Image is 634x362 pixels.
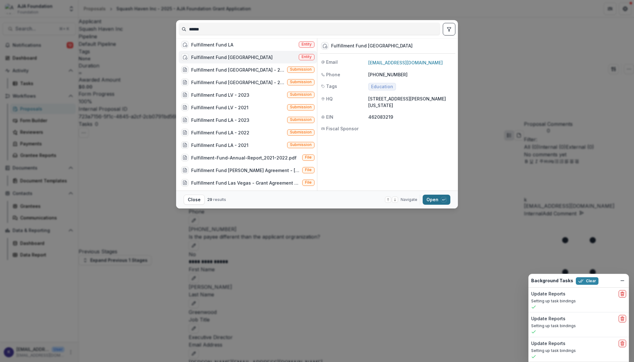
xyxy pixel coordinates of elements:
[290,143,312,147] span: Submission
[368,60,443,65] a: [EMAIL_ADDRESS][DOMAIN_NAME]
[191,154,297,161] div: Fulfillment-Fund-Annual-Report_2021-2022.pdf
[531,348,626,354] p: Setting up task bindings
[531,291,565,297] h2: Update Reports
[576,277,598,285] button: Clear
[191,167,300,174] div: Fulfillment Fund [PERSON_NAME] Agreement - [DATE].pdf
[302,42,312,46] span: Entity
[290,130,312,134] span: Submission
[184,195,205,205] button: Close
[191,117,249,123] div: Fulfillment Fund LA - 2023
[191,54,273,61] div: Fulfillment Fund [GEOGRAPHIC_DATA]
[191,79,285,86] div: Fulfillment Fund [GEOGRAPHIC_DATA] - 2024 - AJA Foundation Grant Application
[619,340,626,347] button: delete
[531,341,565,346] h2: Update Reports
[531,316,565,321] h2: Update Reports
[443,23,455,35] button: toggle filters
[326,114,333,120] span: EIN
[191,41,233,48] div: Fulfillment Fund LA
[213,197,226,202] span: results
[371,84,393,89] span: Education
[368,71,454,78] p: [PHONE_NUMBER]
[191,142,248,149] div: Fulfillment Fund LA - 2021
[326,71,340,78] span: Phone
[305,155,312,159] span: File
[305,168,312,172] span: File
[326,83,337,89] span: Tags
[619,277,626,284] button: Dismiss
[326,59,338,65] span: Email
[290,67,312,72] span: Submission
[619,315,626,322] button: delete
[191,92,249,98] div: Fulfillment Fund LV - 2023
[290,105,312,109] span: Submission
[191,67,285,73] div: Fulfillment Fund [GEOGRAPHIC_DATA] - 2025 - AJA Foundation Grant Application
[331,43,413,49] div: Fulfillment Fund [GEOGRAPHIC_DATA]
[326,95,333,102] span: HQ
[191,129,249,136] div: Fulfillment Fund LA - 2022
[619,290,626,298] button: delete
[326,125,359,132] span: Fiscal Sponsor
[302,55,312,59] span: Entity
[207,197,212,202] span: 29
[191,104,248,111] div: Fulfillment Fund LV - 2021
[368,114,454,120] p: 462083219
[531,298,626,304] p: Setting up task bindings
[423,195,450,205] button: Open
[305,180,312,185] span: File
[290,80,312,84] span: Submission
[401,197,417,203] span: Navigate
[290,117,312,122] span: Submission
[531,278,573,284] h2: Background Tasks
[368,95,454,109] p: [STREET_ADDRESS][PERSON_NAME][US_STATE]
[191,180,300,186] div: Fulfillment Fund Las Vegas - Grant Agreement - [DATE].pdf
[531,323,626,329] p: Setting up task bindings
[290,92,312,97] span: Submission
